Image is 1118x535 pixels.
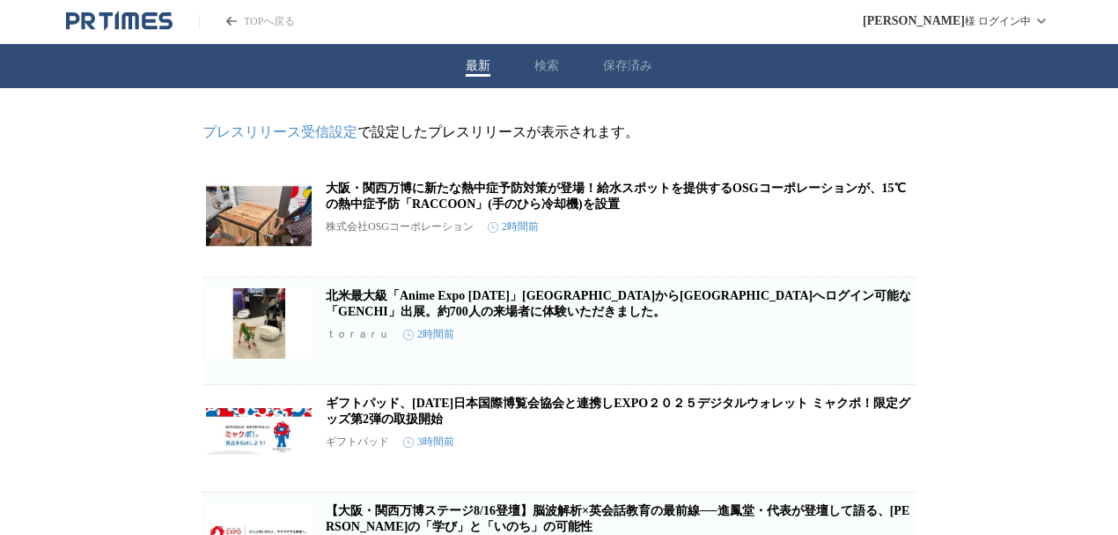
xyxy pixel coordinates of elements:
[206,396,312,466] img: ギフトパッド、2025年日本国際博覧会協会と連携しEXPO２０２５デジタルウォレット ミャクポ！限定グッズ第2弾の取扱開始
[326,289,911,318] a: 北米最大級「Anime Expo [DATE]」[GEOGRAPHIC_DATA]から[GEOGRAPHIC_DATA]へログイン可能な「GENCHI」出展。約700人の来場者に体験いただきました。
[206,181,312,251] img: 大阪・関西万博に新たな熱中症予防対策が登場！給水スポットを提供するOSGコーポレーションが、15℃の熱中症予防「RACCOON」(手のひら冷却機)を設置
[326,219,474,234] p: 株式会社OSGコーポレーション
[326,397,910,426] a: ギフトパッド、[DATE]日本国際博覧会協会と連携しEXPO２０２５デジタルウォレット ミャクポ！限定グッズ第2弾の取扱開始
[202,123,916,142] p: で設定したプレスリリースが表示されます。
[603,58,652,74] button: 保存済み
[488,219,539,234] time: 2時間前
[534,58,559,74] button: 検索
[326,435,389,450] p: ギフトパッド
[199,14,295,29] a: PR TIMESのトップページはこちら
[66,11,173,32] a: PR TIMESのトップページはこちら
[202,124,357,139] a: プレスリリース受信設定
[326,327,389,342] p: ｔｏｒａｒｕ
[403,327,454,342] time: 2時間前
[863,14,965,28] span: [PERSON_NAME]
[206,288,312,359] img: 北米最大級「Anime Expo 2025」ロサンゼルスから大阪へログイン可能な「GENCHI」出展。約700人の来場者に体験いただきました。
[403,435,454,450] time: 3時間前
[326,504,909,533] a: 【大阪・関西万博ステージ8/16登壇】脳波解析×英会話教育の最前線──進鳳堂・代表が登壇して語る、[PERSON_NAME]の「学び」と「いのち」の可能性
[326,182,906,211] a: 大阪・関西万博に新たな熱中症予防対策が登場！給水スポットを提供するOSGコーポレーションが、15℃の熱中症予防「RACCOON」(手のひら冷却機)を設置
[466,58,490,74] button: 最新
